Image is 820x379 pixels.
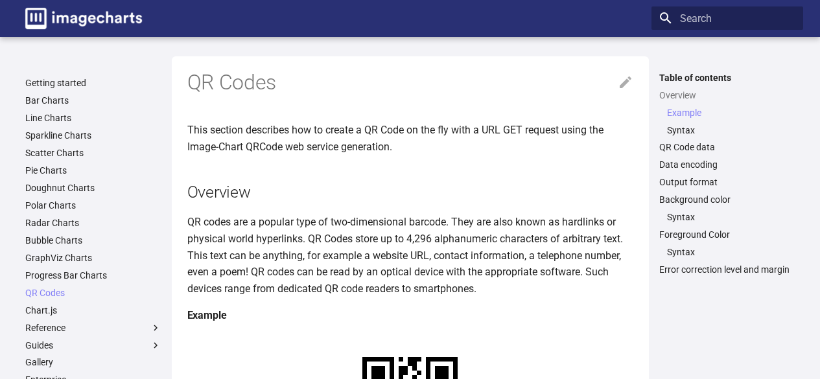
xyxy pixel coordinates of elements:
[659,211,795,223] nav: Background color
[667,124,795,136] a: Syntax
[651,72,803,84] label: Table of contents
[659,229,795,240] a: Foreground Color
[187,122,633,155] p: This section describes how to create a QR Code on the fly with a URL GET request using the Image-...
[651,6,803,30] input: Search
[659,159,795,170] a: Data encoding
[659,107,795,136] nav: Overview
[25,322,161,334] label: Reference
[667,107,795,119] a: Example
[25,147,161,159] a: Scatter Charts
[25,130,161,141] a: Sparkline Charts
[659,264,795,275] a: Error correction level and margin
[25,287,161,299] a: QR Codes
[659,194,795,205] a: Background color
[25,165,161,176] a: Pie Charts
[25,304,161,316] a: Chart.js
[667,246,795,258] a: Syntax
[25,270,161,281] a: Progress Bar Charts
[25,8,142,29] img: logo
[651,72,803,276] nav: Table of contents
[187,69,633,97] h1: QR Codes
[659,176,795,188] a: Output format
[20,3,147,34] a: Image-Charts documentation
[187,307,633,324] h4: Example
[659,246,795,258] nav: Foreground Color
[667,211,795,223] a: Syntax
[25,182,161,194] a: Doughnut Charts
[25,252,161,264] a: GraphViz Charts
[187,214,633,297] p: QR codes are a popular type of two-dimensional barcode. They are also known as hardlinks or physi...
[25,95,161,106] a: Bar Charts
[25,339,161,351] label: Guides
[25,77,161,89] a: Getting started
[659,141,795,153] a: QR Code data
[25,200,161,211] a: Polar Charts
[25,235,161,246] a: Bubble Charts
[659,89,795,101] a: Overview
[25,112,161,124] a: Line Charts
[25,356,161,368] a: Gallery
[187,181,633,203] h2: Overview
[25,217,161,229] a: Radar Charts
